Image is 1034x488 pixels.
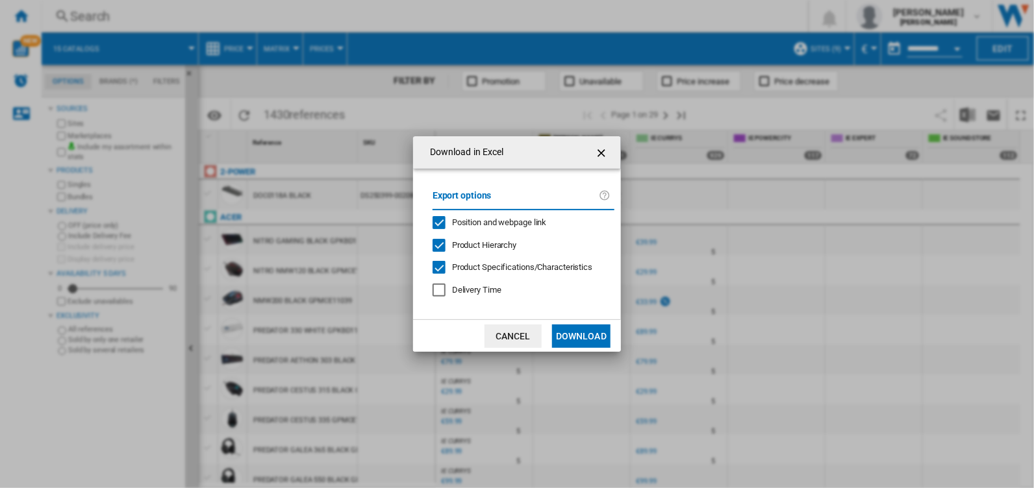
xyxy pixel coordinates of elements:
[433,239,604,251] md-checkbox: Product Hierarchy
[452,285,501,295] span: Delivery Time
[590,140,616,165] button: getI18NText('BUTTONS.CLOSE_DIALOG')
[433,217,604,229] md-checkbox: Position and webpage link
[552,324,611,348] button: Download
[452,262,592,273] div: Only applies to Category View
[433,284,614,297] md-checkbox: Delivery Time
[595,145,611,161] ng-md-icon: getI18NText('BUTTONS.CLOSE_DIALOG')
[485,324,542,348] button: Cancel
[423,146,504,159] h4: Download in Excel
[452,262,592,272] span: Product Specifications/Characteristics
[452,217,547,227] span: Position and webpage link
[452,240,516,250] span: Product Hierarchy
[433,188,599,212] label: Export options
